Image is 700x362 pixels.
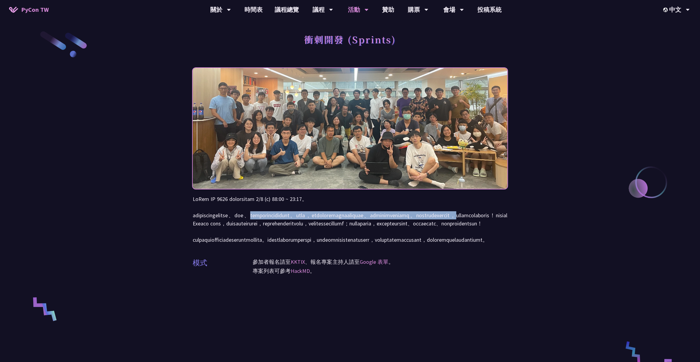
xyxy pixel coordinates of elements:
img: Photo of PyCon Taiwan Sprints [193,52,507,205]
a: KKTIX [291,258,305,265]
img: Home icon of PyCon TW 2025 [9,7,18,13]
a: PyCon TW [3,2,55,17]
p: 專案列表可參考 。 [253,267,507,276]
a: HackMD [291,267,310,274]
p: 參加者報名請至 、報名專案主持人請至 。 [253,257,507,267]
h1: 衝刺開發 (Sprints) [304,30,396,48]
span: PyCon TW [21,5,49,14]
p: 模式 [193,257,207,268]
img: Locale Icon [663,8,669,12]
p: LoRem IP 9626 dolorsitam 2/8 (c) 88:00 ~ 23:17。 adipiscingelitse、doe、temporincididunt。utla，etdolo... [193,195,507,244]
a: Google 表單 [359,258,388,265]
